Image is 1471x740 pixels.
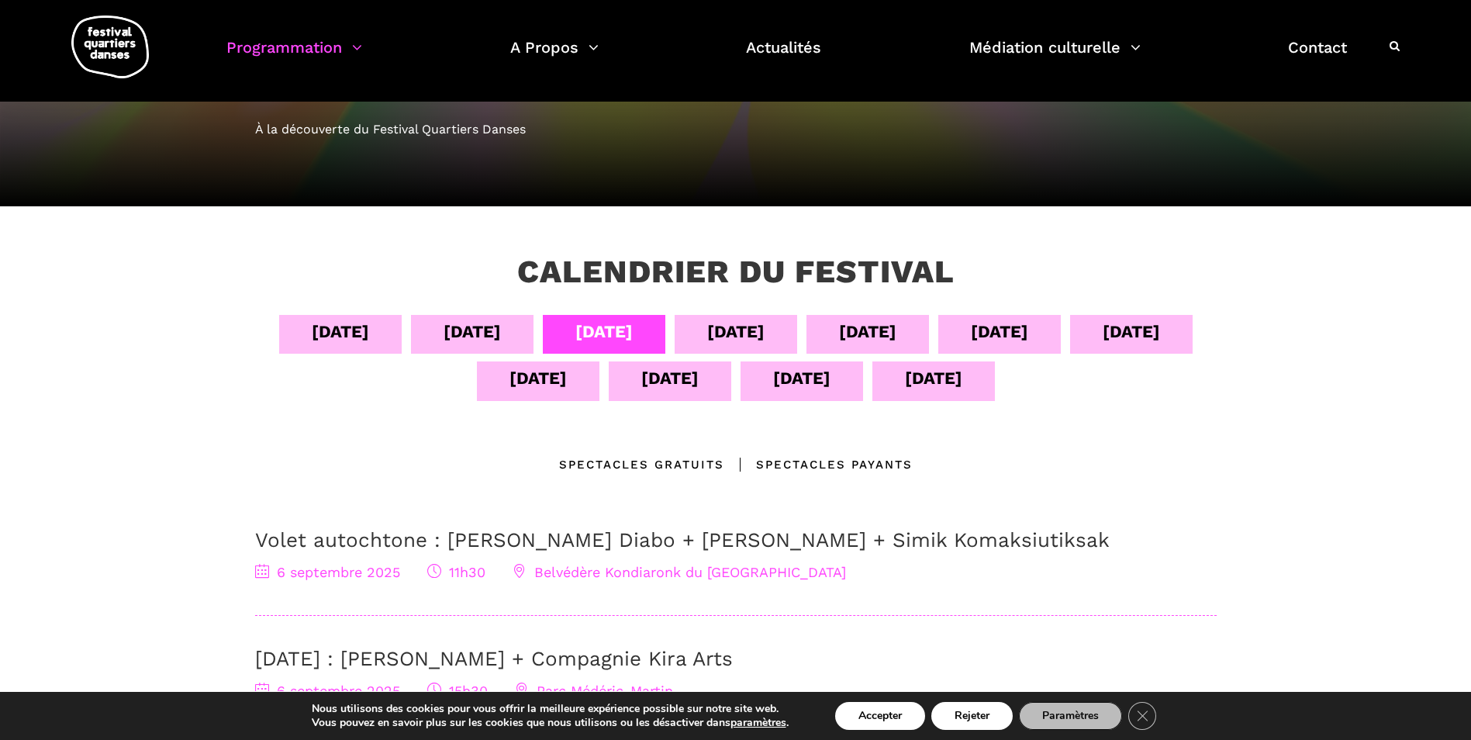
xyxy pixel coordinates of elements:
a: A Propos [510,34,599,80]
div: [DATE] [1103,318,1160,345]
div: Spectacles gratuits [559,455,724,474]
span: 6 septembre 2025 [255,564,400,580]
div: [DATE] [971,318,1028,345]
button: paramètres [730,716,786,730]
span: 11h30 [427,564,485,580]
p: Vous pouvez en savoir plus sur les cookies que nous utilisons ou les désactiver dans . [312,716,789,730]
h3: Calendrier du festival [517,253,955,292]
button: Close GDPR Cookie Banner [1128,702,1156,730]
div: [DATE] [575,318,633,345]
span: 6 septembre 2025 [255,683,400,699]
div: À la découverte du Festival Quartiers Danses [255,119,1217,140]
div: [DATE] [707,318,765,345]
span: Belvédère Kondiaronk du [GEOGRAPHIC_DATA] [513,564,846,580]
button: Paramètres [1019,702,1122,730]
div: Spectacles Payants [724,455,913,474]
div: [DATE] [839,318,896,345]
a: Actualités [746,34,821,80]
button: Accepter [835,702,925,730]
div: [DATE] [641,365,699,392]
div: [DATE] [312,318,369,345]
div: [DATE] [509,365,567,392]
div: [DATE] [773,365,830,392]
button: Rejeter [931,702,1013,730]
div: [DATE] [905,365,962,392]
div: [DATE] [444,318,501,345]
img: logo-fqd-med [71,16,149,78]
a: Médiation culturelle [969,34,1141,80]
a: Contact [1288,34,1347,80]
a: [DATE] : [PERSON_NAME] + Compagnie Kira Arts [255,647,733,670]
a: Volet autochtone : [PERSON_NAME] Diabo + [PERSON_NAME] + Simik Komaksiutiksak [255,528,1110,552]
a: Programmation [226,34,362,80]
p: Nous utilisons des cookies pour vous offrir la meilleure expérience possible sur notre site web. [312,702,789,716]
span: Parc Médéric-Martin [515,683,673,699]
span: 15h30 [427,683,488,699]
